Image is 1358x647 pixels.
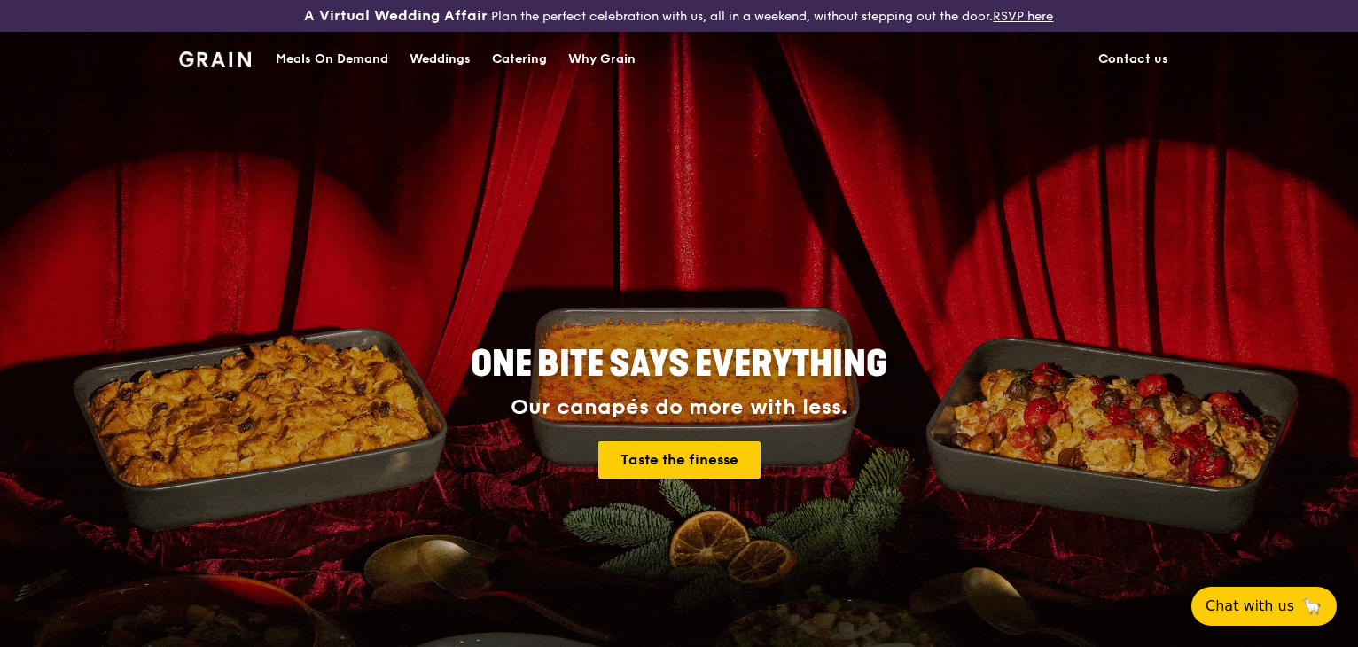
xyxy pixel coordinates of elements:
img: Grain [179,51,251,67]
div: Our canapés do more with less. [360,395,998,420]
a: Contact us [1088,33,1179,86]
a: Catering [481,33,558,86]
span: ONE BITE SAYS EVERYTHING [471,343,887,386]
a: GrainGrain [179,31,251,84]
a: Taste the finesse [598,441,761,479]
a: Why Grain [558,33,646,86]
h3: A Virtual Wedding Affair [304,7,488,25]
div: Catering [492,33,547,86]
span: Chat with us [1206,596,1294,617]
div: Plan the perfect celebration with us, all in a weekend, without stepping out the door. [226,7,1131,25]
div: Why Grain [568,33,636,86]
a: Weddings [399,33,481,86]
span: 🦙 [1301,596,1323,617]
div: Meals On Demand [276,33,388,86]
a: RSVP here [993,9,1053,24]
button: Chat with us🦙 [1191,587,1337,626]
div: Weddings [410,33,471,86]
